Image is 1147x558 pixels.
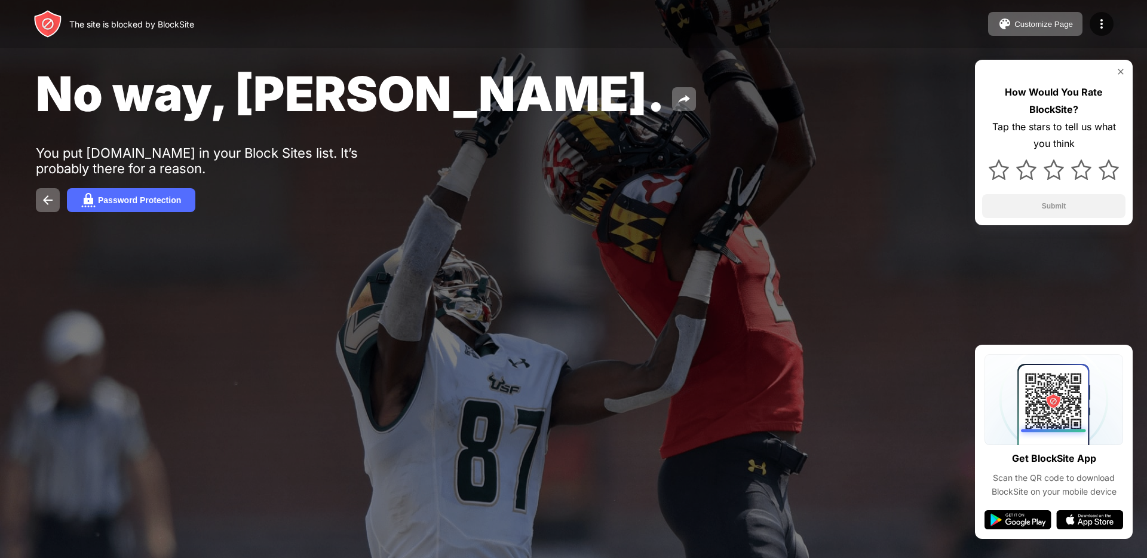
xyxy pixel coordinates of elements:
button: Customize Page [988,12,1082,36]
button: Submit [982,194,1125,218]
div: Scan the QR code to download BlockSite on your mobile device [985,471,1123,498]
img: star.svg [989,160,1009,180]
div: Customize Page [1014,20,1073,29]
img: star.svg [1016,160,1036,180]
div: You put [DOMAIN_NAME] in your Block Sites list. It’s probably there for a reason. [36,145,405,176]
img: password.svg [81,193,96,207]
img: star.svg [1099,160,1119,180]
img: menu-icon.svg [1094,17,1109,31]
div: Tap the stars to tell us what you think [982,118,1125,153]
img: app-store.svg [1056,510,1123,529]
span: No way, [PERSON_NAME]. [36,65,665,122]
img: share.svg [677,92,691,106]
button: Password Protection [67,188,195,212]
img: header-logo.svg [33,10,62,38]
div: The site is blocked by BlockSite [69,19,194,29]
img: star.svg [1044,160,1064,180]
img: star.svg [1071,160,1091,180]
img: google-play.svg [985,510,1051,529]
img: pallet.svg [998,17,1012,31]
div: Password Protection [98,195,181,205]
div: How Would You Rate BlockSite? [982,84,1125,118]
img: rate-us-close.svg [1116,67,1125,76]
div: Get BlockSite App [1012,450,1096,467]
img: qrcode.svg [985,354,1123,445]
img: back.svg [41,193,55,207]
